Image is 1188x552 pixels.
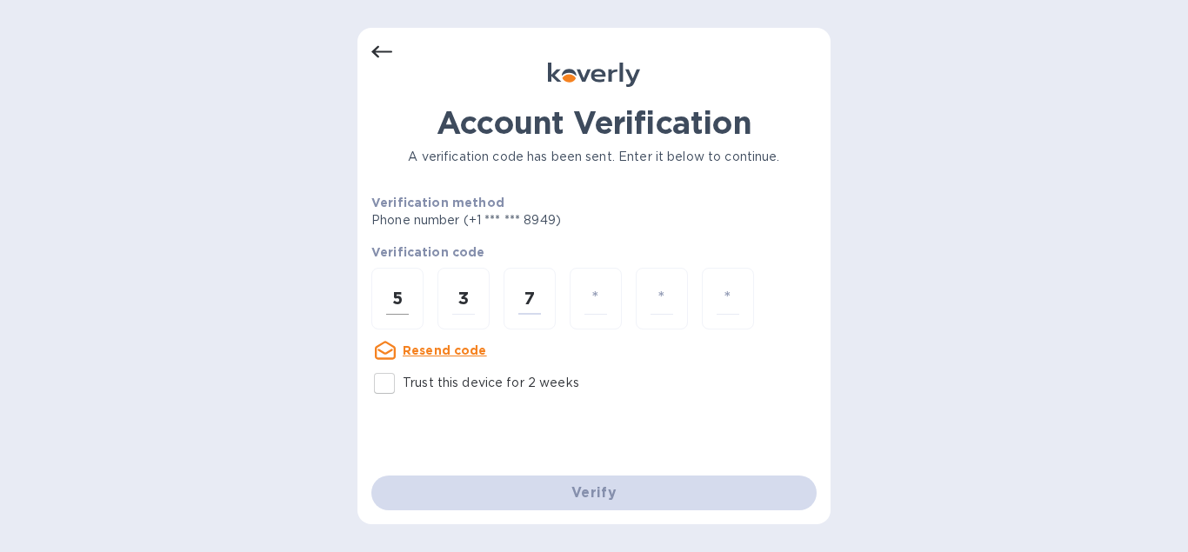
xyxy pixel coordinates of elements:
p: Verification code [371,243,817,261]
h1: Account Verification [371,104,817,141]
p: A verification code has been sent. Enter it below to continue. [371,148,817,166]
p: Trust this device for 2 weeks [403,374,579,392]
p: Phone number (+1 *** *** 8949) [371,211,694,229]
b: Verification method [371,196,504,209]
u: Resend code [403,343,487,357]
